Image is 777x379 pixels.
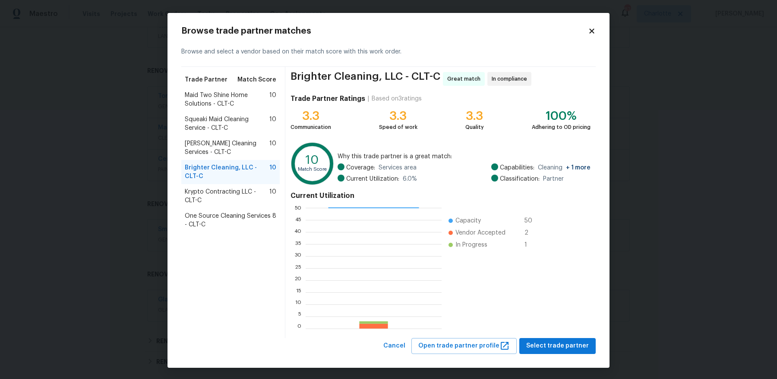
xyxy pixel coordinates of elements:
div: Adhering to OD pricing [532,123,591,132]
text: 40 [294,229,301,235]
div: Quality [465,123,484,132]
text: 5 [298,314,301,319]
text: 50 [294,205,301,210]
span: Services area [379,163,417,172]
span: 10 [269,115,276,132]
text: Match Score [298,167,327,172]
div: 3.3 [465,112,484,120]
span: Capacity [455,216,481,225]
h2: Browse trade partner matches [181,27,588,35]
div: Communication [291,123,331,132]
text: 15 [296,290,301,295]
span: 10 [269,163,276,181]
div: 3.3 [291,112,331,120]
h4: Trade Partner Ratings [291,94,365,103]
span: Maid Two Shine Home Solutions - CLT-C [185,91,269,108]
span: 8 [272,212,276,229]
div: Browse and select a vendor based on their match score with this work order. [181,37,596,67]
span: 50 [524,216,538,225]
text: 30 [294,254,301,259]
span: Krypto Contracting LLC - CLT-C [185,188,269,205]
text: 35 [295,241,301,247]
span: Select trade partner [526,341,589,351]
span: Why this trade partner is a great match: [338,152,591,161]
span: One Source Cleaning Services - CLT-C [185,212,272,229]
span: 2 [524,229,538,237]
span: Great match [447,75,484,83]
text: 10 [295,302,301,307]
span: Open trade partner profile [418,341,510,351]
span: Classification: [500,175,540,183]
span: + 1 more [566,165,591,171]
button: Cancel [380,338,409,354]
span: Cleaning [538,163,591,172]
text: 45 [295,217,301,222]
span: Coverage: [346,163,375,172]
div: Speed of work [379,123,417,132]
div: | [365,94,372,103]
span: Current Utilization: [346,175,399,183]
span: Squeaki Maid Cleaning Service - CLT-C [185,115,269,132]
span: Brighter Cleaning, LLC - CLT-C [291,72,440,86]
button: Select trade partner [519,338,596,354]
span: Brighter Cleaning, LLC - CLT-C [185,163,269,181]
text: 10 [306,154,319,166]
span: Match Score [237,75,276,84]
text: 20 [294,278,301,283]
span: [PERSON_NAME] Cleaning Services - CLT-C [185,139,269,157]
div: Based on 3 ratings [372,94,422,103]
div: 100% [532,112,591,120]
text: 0 [297,326,301,331]
span: 10 [269,91,276,108]
button: Open trade partner profile [411,338,517,354]
span: Cancel [383,341,405,351]
span: Vendor Accepted [455,229,505,237]
span: 6.0 % [403,175,417,183]
span: 10 [269,139,276,157]
span: Partner [543,175,564,183]
span: Capabilities: [500,163,534,172]
span: 1 [524,241,538,249]
span: Trade Partner [185,75,227,84]
h4: Current Utilization [291,191,591,200]
span: 10 [269,188,276,205]
text: 25 [295,266,301,271]
span: In Progress [455,241,487,249]
div: 3.3 [379,112,417,120]
span: In compliance [492,75,531,83]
